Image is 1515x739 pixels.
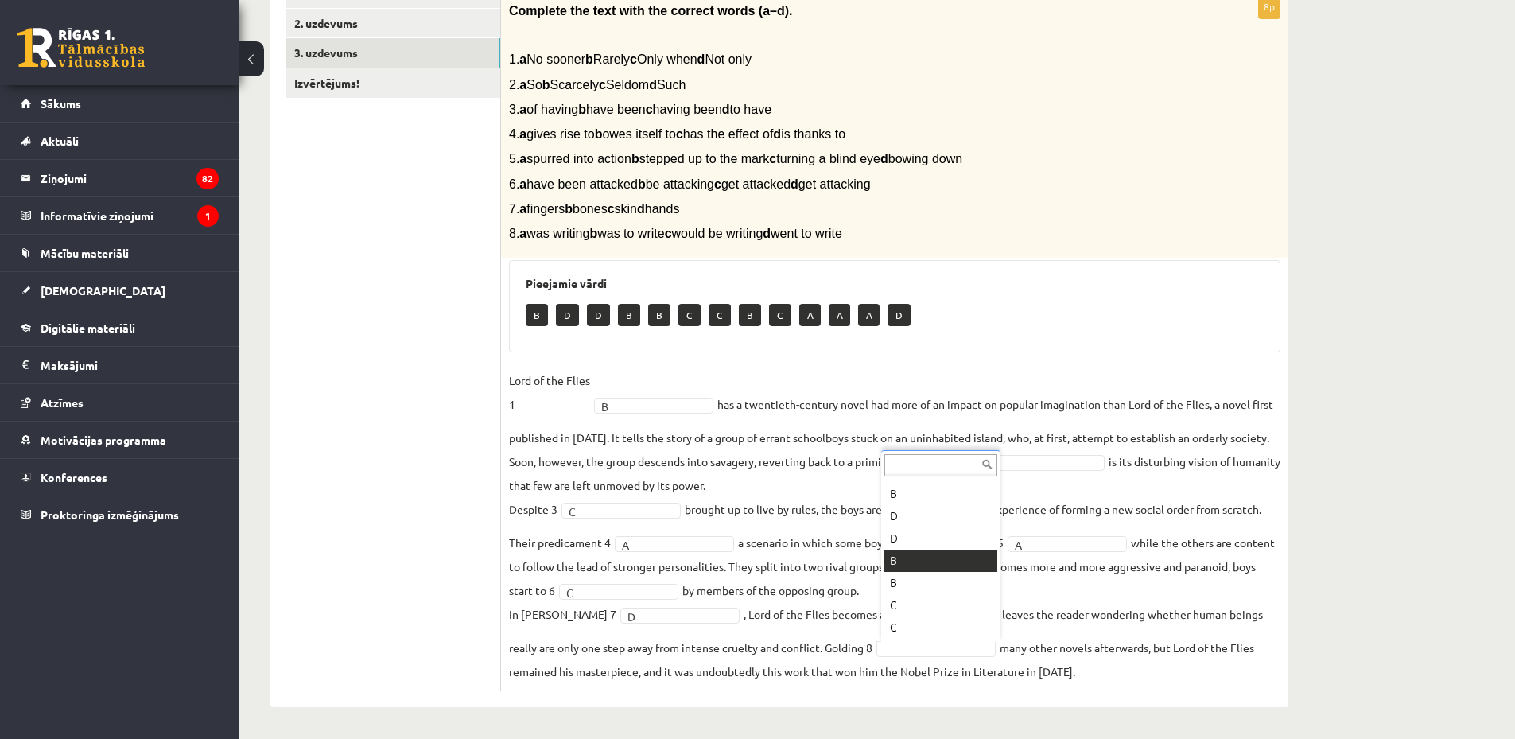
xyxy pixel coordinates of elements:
[884,505,997,527] div: D
[884,594,997,616] div: C
[884,550,997,572] div: B
[884,572,997,594] div: B
[884,483,997,505] div: B
[884,616,997,639] div: C
[884,527,997,550] div: D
